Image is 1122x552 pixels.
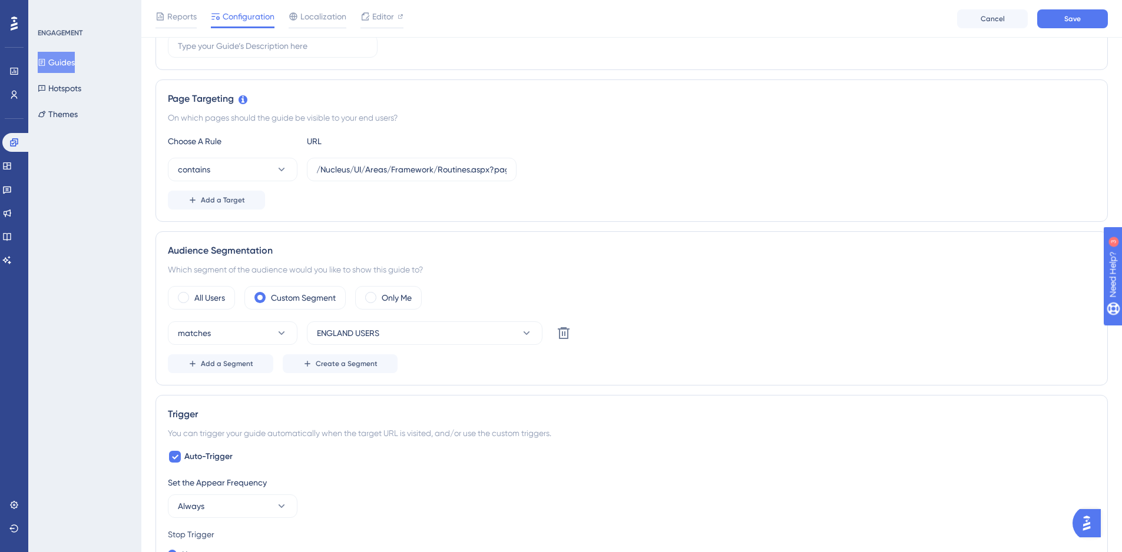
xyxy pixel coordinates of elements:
span: Auto-Trigger [184,450,233,464]
div: You can trigger your guide automatically when the target URL is visited, and/or use the custom tr... [168,426,1095,440]
span: Localization [300,9,346,24]
button: Add a Target [168,191,265,210]
div: Trigger [168,407,1095,421]
span: ENGLAND USERS [317,326,379,340]
button: Create a Segment [283,354,398,373]
button: Guides [38,52,75,73]
label: Only Me [382,291,412,305]
span: Always [178,499,204,513]
span: Save [1064,14,1081,24]
button: matches [168,321,297,345]
span: Configuration [223,9,274,24]
div: ENGAGEMENT [38,28,82,38]
div: Set the Appear Frequency [168,475,1095,490]
button: Add a Segment [168,354,273,373]
button: Hotspots [38,78,81,99]
button: Themes [38,104,78,125]
div: Page Targeting [168,92,1095,106]
span: Add a Target [201,195,245,205]
div: Choose A Rule [168,134,297,148]
label: Custom Segment [271,291,336,305]
button: Cancel [957,9,1028,28]
input: yourwebsite.com/path [317,163,507,176]
button: Save [1037,9,1108,28]
button: ENGLAND USERS [307,321,542,345]
div: Which segment of the audience would you like to show this guide to? [168,262,1095,277]
span: matches [178,326,211,340]
div: URL [307,134,436,148]
span: Need Help? [28,3,74,17]
span: contains [178,162,210,177]
div: 3 [82,6,85,15]
input: Type your Guide’s Description here [178,39,368,52]
span: Add a Segment [201,359,253,368]
iframe: UserGuiding AI Assistant Launcher [1073,506,1108,541]
button: contains [168,158,297,181]
span: Reports [167,9,197,24]
div: On which pages should the guide be visible to your end users? [168,111,1095,125]
div: Audience Segmentation [168,244,1095,258]
span: Create a Segment [316,359,378,368]
label: All Users [194,291,225,305]
span: Editor [372,9,394,24]
button: Always [168,494,297,518]
span: Cancel [981,14,1005,24]
div: Stop Trigger [168,527,1095,541]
